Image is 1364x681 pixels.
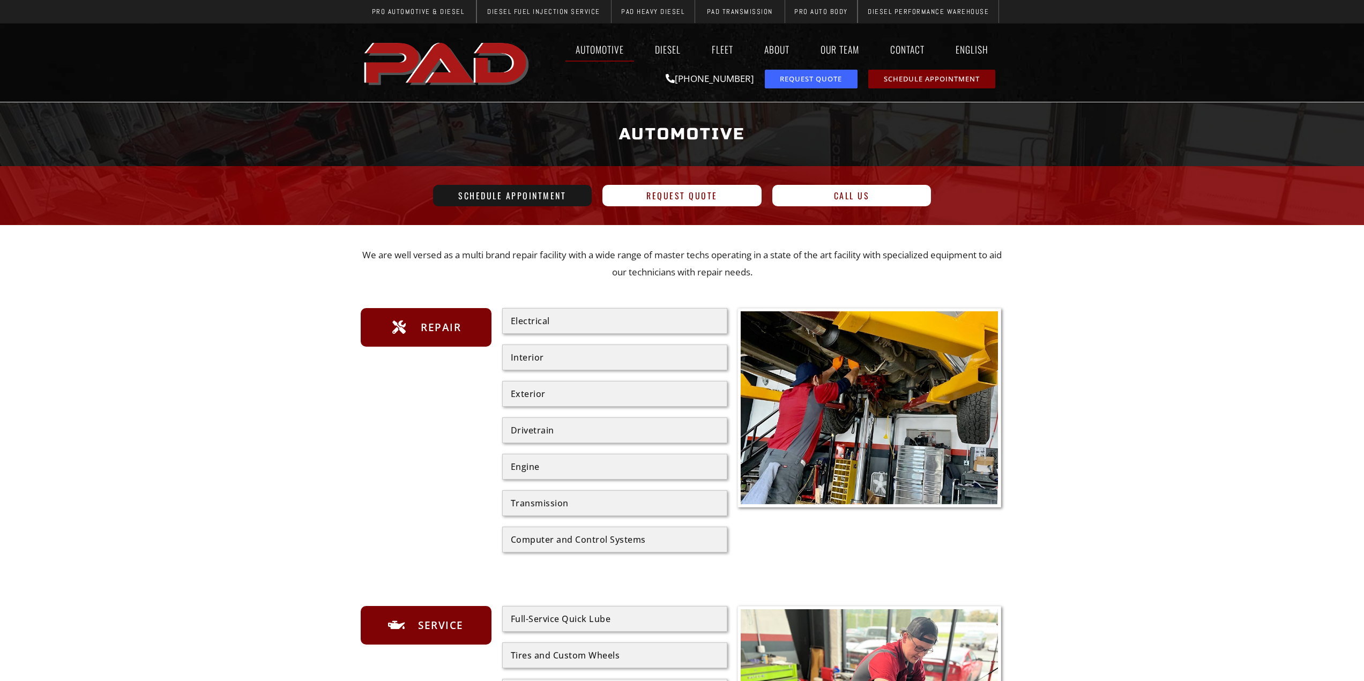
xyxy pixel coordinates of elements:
[361,246,1004,281] p: We are well versed as a multi brand repair facility with a wide range of master techs operating i...
[511,535,719,544] div: Computer and Control Systems
[868,8,989,15] span: Diesel Performance Warehouse
[645,37,691,62] a: Diesel
[366,114,998,154] h1: Automotive
[511,390,719,398] div: Exterior
[418,319,461,336] span: Repair
[772,185,931,206] a: Call Us
[565,37,634,62] a: Automotive
[511,353,719,362] div: Interior
[646,191,718,200] span: Request Quote
[780,76,842,83] span: Request Quote
[765,70,858,88] a: request a service or repair quote
[487,8,600,15] span: Diesel Fuel Injection Service
[702,37,743,62] a: Fleet
[754,37,800,62] a: About
[534,37,1004,62] nav: Menu
[511,462,719,471] div: Engine
[511,426,719,435] div: Drivetrain
[458,191,566,200] span: Schedule Appointment
[868,70,995,88] a: schedule repair or service appointment
[511,651,719,660] div: Tires and Custom Wheels
[741,311,998,505] img: A mechanic in a red shirt and gloves works under a raised vehicle on a lift in an auto repair shop.
[810,37,869,62] a: Our Team
[361,34,534,92] img: The image shows the word "PAD" in bold, red, uppercase letters with a slight shadow effect.
[372,8,465,15] span: Pro Automotive & Diesel
[511,317,719,325] div: Electrical
[433,185,592,206] a: Schedule Appointment
[884,76,980,83] span: Schedule Appointment
[602,185,762,206] a: Request Quote
[621,8,684,15] span: PAD Heavy Diesel
[707,8,773,15] span: PAD Transmission
[794,8,848,15] span: Pro Auto Body
[415,617,464,634] span: Service
[945,37,1004,62] a: English
[834,191,870,200] span: Call Us
[511,499,719,507] div: Transmission
[880,37,935,62] a: Contact
[511,615,719,623] div: Full-Service Quick Lube
[666,72,754,85] a: [PHONE_NUMBER]
[361,34,534,92] a: pro automotive and diesel home page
